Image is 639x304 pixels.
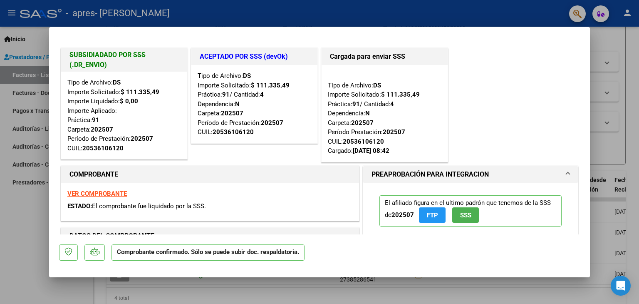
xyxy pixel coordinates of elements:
strong: DS [373,82,381,89]
strong: 202507 [91,126,113,133]
a: VER COMPROBANTE [67,190,127,197]
strong: DATOS DEL COMPROBANTE [69,232,154,240]
strong: $ 0,00 [120,97,138,105]
h1: ACEPTADO POR SSS (devOk) [200,52,309,62]
h1: Cargada para enviar SSS [330,52,439,62]
strong: 202507 [391,211,414,219]
p: Comprobante confirmado. Sólo se puede subir doc. respaldatoria. [111,244,305,261]
strong: $ 111.335,49 [381,91,420,98]
strong: 202507 [261,119,283,127]
mat-expansion-panel-header: PREAPROBACIÓN PARA INTEGRACION [363,166,578,183]
strong: 91 [352,100,360,108]
button: FTP [419,207,446,223]
div: 20536106120 [82,144,124,153]
span: El comprobante fue liquidado por la SSS. [92,202,206,210]
h1: PREAPROBACIÓN PARA INTEGRACION [372,169,489,179]
div: Open Intercom Messenger [611,276,631,296]
strong: N [235,100,240,108]
strong: 202507 [221,110,243,117]
strong: [DATE] 08:42 [353,147,389,154]
strong: 202507 [351,119,374,127]
div: 20536106120 [213,127,254,137]
div: Tipo de Archivo: Importe Solicitado: Práctica: / Cantidad: Dependencia: Carpeta: Período de Prest... [198,71,311,137]
h1: SUBSIDIADADO POR SSS (.DR_ENVIO) [69,50,179,70]
span: ESTADO: [67,202,92,210]
strong: COMPROBANTE [69,170,118,178]
strong: 202507 [383,128,405,136]
strong: $ 111.335,49 [251,82,290,89]
span: SSS [460,212,471,219]
button: SSS [452,207,479,223]
div: Tipo de Archivo: Importe Solicitado: Práctica: / Cantidad: Dependencia: Carpeta: Período Prestaci... [328,71,441,156]
strong: 202507 [131,135,153,142]
strong: 91 [92,116,99,124]
p: El afiliado figura en el ultimo padrón que tenemos de la SSS de [379,195,562,227]
strong: DS [113,79,121,86]
strong: $ 111.335,49 [121,88,159,96]
div: Tipo de Archivo: Importe Solicitado: Importe Liquidado: Importe Aplicado: Práctica: Carpeta: Perí... [67,78,181,153]
strong: 4 [390,100,394,108]
strong: N [365,110,370,117]
div: 20536106120 [343,137,384,147]
span: FTP [427,212,438,219]
strong: 4 [260,91,264,98]
strong: 91 [222,91,230,98]
strong: DS [243,72,251,80]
